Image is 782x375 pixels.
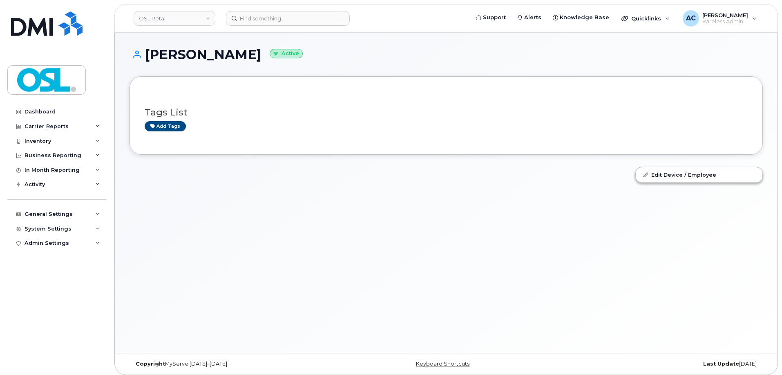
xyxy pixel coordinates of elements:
[130,361,341,367] div: MyServe [DATE]–[DATE]
[136,361,165,367] strong: Copyright
[636,167,762,182] a: Edit Device / Employee
[145,121,186,131] a: Add tags
[130,47,763,62] h1: [PERSON_NAME]
[552,361,763,367] div: [DATE]
[703,361,739,367] strong: Last Update
[270,49,303,58] small: Active
[145,107,748,118] h3: Tags List
[416,361,469,367] a: Keyboard Shortcuts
